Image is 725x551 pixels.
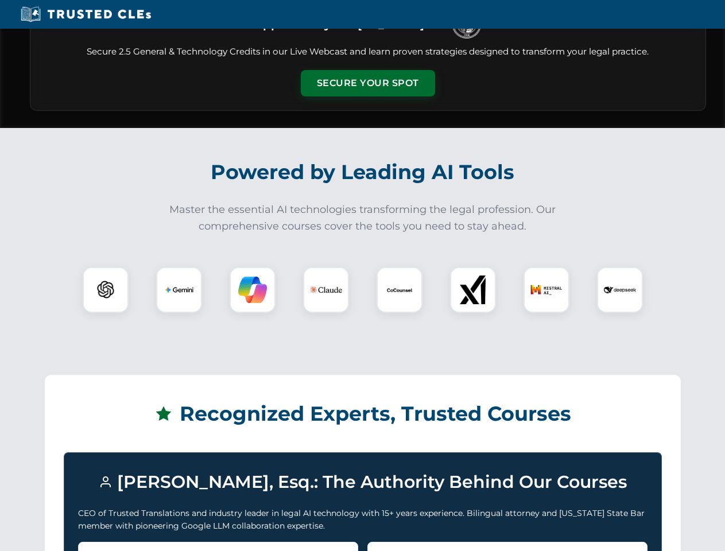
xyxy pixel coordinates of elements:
[17,6,154,23] img: Trusted CLEs
[524,267,569,313] div: Mistral AI
[45,152,681,192] h2: Powered by Leading AI Tools
[301,70,435,96] button: Secure Your Spot
[238,275,267,304] img: Copilot Logo
[230,267,276,313] div: Copilot
[310,274,342,306] img: Claude Logo
[78,467,648,498] h3: [PERSON_NAME], Esq.: The Authority Behind Our Courses
[303,267,349,313] div: Claude
[530,274,563,306] img: Mistral AI Logo
[83,267,129,313] div: ChatGPT
[44,45,692,59] p: Secure 2.5 General & Technology Credits in our Live Webcast and learn proven strategies designed ...
[604,274,636,306] img: DeepSeek Logo
[64,394,662,434] h2: Recognized Experts, Trusted Courses
[385,275,414,304] img: CoCounsel Logo
[162,201,564,235] p: Master the essential AI technologies transforming the legal profession. Our comprehensive courses...
[89,273,122,306] img: ChatGPT Logo
[165,275,193,304] img: Gemini Logo
[377,267,422,313] div: CoCounsel
[597,267,643,313] div: DeepSeek
[156,267,202,313] div: Gemini
[78,507,648,533] p: CEO of Trusted Translations and industry leader in legal AI technology with 15+ years experience....
[450,267,496,313] div: xAI
[459,275,487,304] img: xAI Logo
